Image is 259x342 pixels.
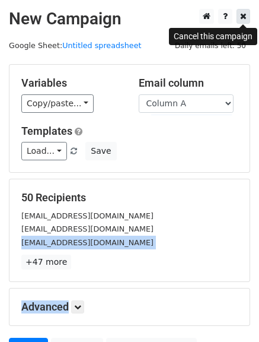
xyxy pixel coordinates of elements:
[21,255,71,270] a: +47 more
[21,238,154,247] small: [EMAIL_ADDRESS][DOMAIN_NAME]
[169,28,257,45] div: Cancel this campaign
[21,77,121,90] h5: Variables
[200,285,259,342] iframe: Chat Widget
[139,77,238,90] h5: Email column
[21,224,154,233] small: [EMAIL_ADDRESS][DOMAIN_NAME]
[21,142,67,160] a: Load...
[62,41,141,50] a: Untitled spreadsheet
[21,300,238,313] h5: Advanced
[21,94,94,113] a: Copy/paste...
[21,211,154,220] small: [EMAIL_ADDRESS][DOMAIN_NAME]
[9,41,142,50] small: Google Sheet:
[21,125,72,137] a: Templates
[200,285,259,342] div: Widget Obrolan
[85,142,116,160] button: Save
[21,191,238,204] h5: 50 Recipients
[171,41,250,50] a: Daily emails left: 50
[9,9,250,29] h2: New Campaign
